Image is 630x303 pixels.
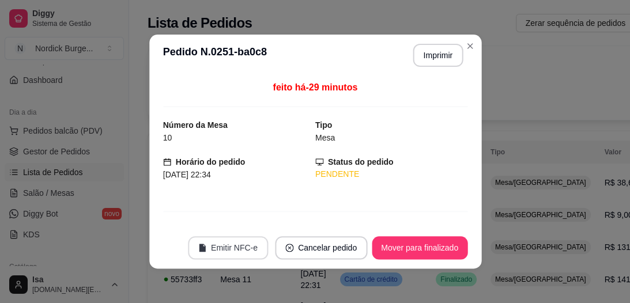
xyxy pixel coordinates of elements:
button: Close [461,37,479,55]
span: [DATE] 22:34 [163,170,210,179]
span: feito há -29 minutos [273,82,357,92]
span: close-circle [285,244,293,252]
span: desktop [315,158,323,166]
button: Imprimir [413,44,463,67]
button: Mover para finalizado [372,236,467,259]
div: PENDENTE [315,168,467,180]
span: calendar [163,158,171,166]
strong: Horário do pedido [175,157,245,166]
button: fileEmitir NFC-e [188,236,268,259]
strong: Status do pedido [328,157,394,166]
h3: Pedido N. 0251-ba0c8 [163,44,266,67]
span: file [198,244,206,252]
strong: Tipo [315,120,332,130]
strong: Número da Mesa [163,120,227,130]
span: 10 [163,133,172,142]
button: close-circleCancelar pedido [275,236,367,259]
span: Mesa [315,133,335,142]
